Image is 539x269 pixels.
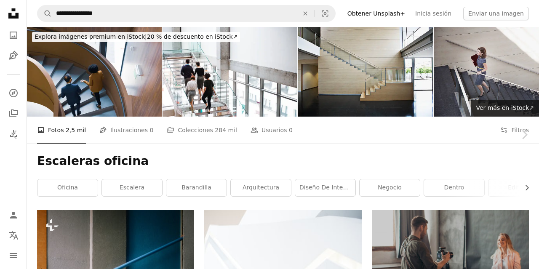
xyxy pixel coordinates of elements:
[476,104,534,111] span: Ver más en iStock ↗
[149,125,153,135] span: 0
[37,179,98,196] a: oficina
[410,7,456,20] a: Inicia sesión
[27,27,245,47] a: Explora imágenes premium en iStock|20 % de descuento en iStock↗
[296,5,315,21] button: Borrar
[215,125,237,135] span: 284 mil
[315,5,335,21] button: Búsqueda visual
[37,5,52,21] button: Buscar en Unsplash
[35,33,147,40] span: Explora imágenes premium en iStock |
[251,117,293,144] a: Usuarios 0
[5,27,22,44] a: Fotos
[27,27,162,117] img: Colegas de negocios discutiendo en una escalera de caracol
[37,5,336,22] form: Encuentra imágenes en todo el sitio
[163,27,297,117] img: Vista trasera del grupo de jóvenes empresarios que caminan por las escaleras.
[5,47,22,64] a: Ilustraciones
[289,125,293,135] span: 0
[32,32,240,42] div: 20 % de descuento en iStock ↗
[342,7,410,20] a: Obtener Unsplash+
[519,179,529,196] button: desplazar lista a la derecha
[99,117,153,144] a: Ilustraciones 0
[5,227,22,244] button: Idioma
[463,7,529,20] button: Enviar una imagen
[5,207,22,224] a: Iniciar sesión / Registrarse
[167,117,237,144] a: Colecciones 284 mil
[295,179,355,196] a: Diseño de interiore
[5,247,22,264] button: Menú
[102,179,162,196] a: escalera
[166,179,227,196] a: barandilla
[360,179,420,196] a: negocio
[424,179,484,196] a: dentro
[5,85,22,101] a: Explorar
[510,94,539,175] a: Siguiente
[231,179,291,196] a: arquitectura
[471,100,539,117] a: Ver más en iStock↗
[37,154,529,169] h1: Escaleras oficina
[500,117,529,144] button: Filtros
[298,27,433,117] img: Escalera en el moderno edificio de oficinas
